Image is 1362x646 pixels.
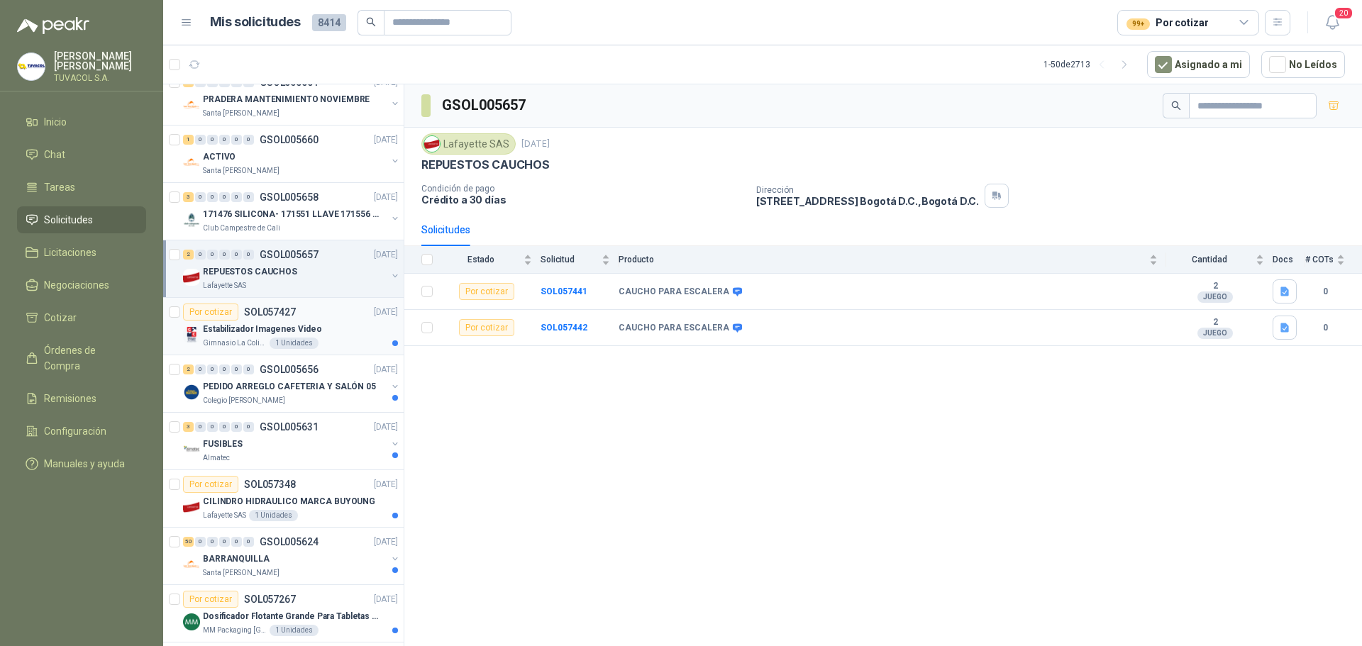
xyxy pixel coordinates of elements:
[203,610,380,623] p: Dosificador Flotante Grande Para Tabletas De Cloro Humboldt
[17,385,146,412] a: Remisiones
[1305,255,1334,264] span: # COTs
[17,174,146,201] a: Tareas
[270,625,319,636] div: 1 Unidades
[441,255,521,264] span: Estado
[1197,291,1233,303] div: JUEGO
[374,478,398,491] p: [DATE]
[44,245,96,260] span: Licitaciones
[260,135,319,145] p: GSOL005660
[374,421,398,434] p: [DATE]
[183,135,194,145] div: 1
[195,537,206,547] div: 0
[17,337,146,379] a: Órdenes de Compra
[183,250,194,260] div: 2
[183,441,200,458] img: Company Logo
[54,51,146,71] p: [PERSON_NAME] [PERSON_NAME]
[249,510,298,521] div: 1 Unidades
[54,74,146,82] p: TUVACOL S.A.
[203,495,375,508] p: CILINDRO HIDRAULICO MARCA BUYOUNG
[219,192,230,202] div: 0
[183,154,200,171] img: Company Logo
[1166,281,1264,292] b: 2
[619,255,1146,264] span: Producto
[17,272,146,299] a: Negociaciones
[459,319,514,336] div: Por cotizar
[1166,317,1264,328] b: 2
[17,206,146,233] a: Solicitudes
[183,537,194,547] div: 50
[163,470,404,528] a: Por cotizarSOL057348[DATE] Company LogoCILINDRO HIDRAULICO MARCA BUYOUNGLafayette SAS1 Unidades
[231,422,242,432] div: 0
[421,194,745,206] p: Crédito a 30 días
[207,422,218,432] div: 0
[231,364,242,374] div: 0
[541,255,599,264] span: Solicitud
[183,499,200,516] img: Company Logo
[17,141,146,168] a: Chat
[203,625,267,636] p: MM Packaging [GEOGRAPHIC_DATA]
[260,537,319,547] p: GSOL005624
[219,135,230,145] div: 0
[203,108,279,119] p: Santa [PERSON_NAME]
[374,133,398,147] p: [DATE]
[203,265,297,279] p: REPUESTOS CAUCHOS
[17,418,146,445] a: Configuración
[203,165,279,177] p: Santa [PERSON_NAME]
[1166,255,1253,264] span: Cantidad
[424,136,440,152] img: Company Logo
[163,298,404,355] a: Por cotizarSOL057427[DATE] Company LogoEstabilizador Imagenes VideoGimnasio La Colina1 Unidades
[260,192,319,202] p: GSOL005658
[231,537,242,547] div: 0
[183,326,200,343] img: Company Logo
[1166,246,1273,274] th: Cantidad
[374,306,398,319] p: [DATE]
[421,222,470,238] div: Solicitudes
[421,133,516,155] div: Lafayette SAS
[207,192,218,202] div: 0
[44,456,125,472] span: Manuales y ayuda
[183,418,401,464] a: 3 0 0 0 0 0 GSOL005631[DATE] Company LogoFUSIBLESAlmatec
[374,248,398,262] p: [DATE]
[44,310,77,325] span: Cotizar
[183,533,401,579] a: 50 0 0 0 0 0 GSOL005624[DATE] Company LogoBARRANQUILLASanta [PERSON_NAME]
[366,17,376,27] span: search
[1261,51,1345,78] button: No Leídos
[231,250,242,260] div: 0
[203,395,285,406] p: Colegio [PERSON_NAME]
[203,438,243,451] p: FUSIBLES
[183,74,401,119] a: 211 0 0 0 0 0 GSOL005661[DATE] Company LogoPRADERA MANTENIMIENTO NOVIEMBRESanta [PERSON_NAME]
[756,185,979,195] p: Dirección
[260,364,319,374] p: GSOL005656
[1126,18,1150,30] div: 99+
[243,364,254,374] div: 0
[374,535,398,549] p: [DATE]
[17,17,89,34] img: Logo peakr
[195,422,206,432] div: 0
[244,594,296,604] p: SOL057267
[203,150,236,164] p: ACTIVO
[203,567,279,579] p: Santa [PERSON_NAME]
[459,283,514,300] div: Por cotizar
[1305,285,1345,299] b: 0
[183,364,194,374] div: 2
[421,157,550,172] p: REPUESTOS CAUCHOS
[17,108,146,135] a: Inicio
[210,12,301,33] h1: Mis solicitudes
[619,286,729,298] b: CAUCHO PARA ESCALERA
[183,246,401,291] a: 2 0 0 0 0 0 GSOL005657[DATE] Company LogoREPUESTOS CAUCHOSLafayette SAS
[183,361,401,406] a: 2 0 0 0 0 0 GSOL005656[DATE] Company LogoPEDIDO ARREGLO CAFETERIA Y SALÓN 05Colegio [PERSON_NAME]
[18,53,45,80] img: Company Logo
[243,135,254,145] div: 0
[17,304,146,331] a: Cotizar
[44,114,67,130] span: Inicio
[17,450,146,477] a: Manuales y ayuda
[374,363,398,377] p: [DATE]
[195,250,206,260] div: 0
[203,380,376,394] p: PEDIDO ARREGLO CAFETERIA Y SALÓN 05
[183,613,200,630] img: Company Logo
[44,423,106,439] span: Configuración
[44,147,65,162] span: Chat
[260,422,319,432] p: GSOL005631
[243,192,254,202] div: 0
[441,246,541,274] th: Estado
